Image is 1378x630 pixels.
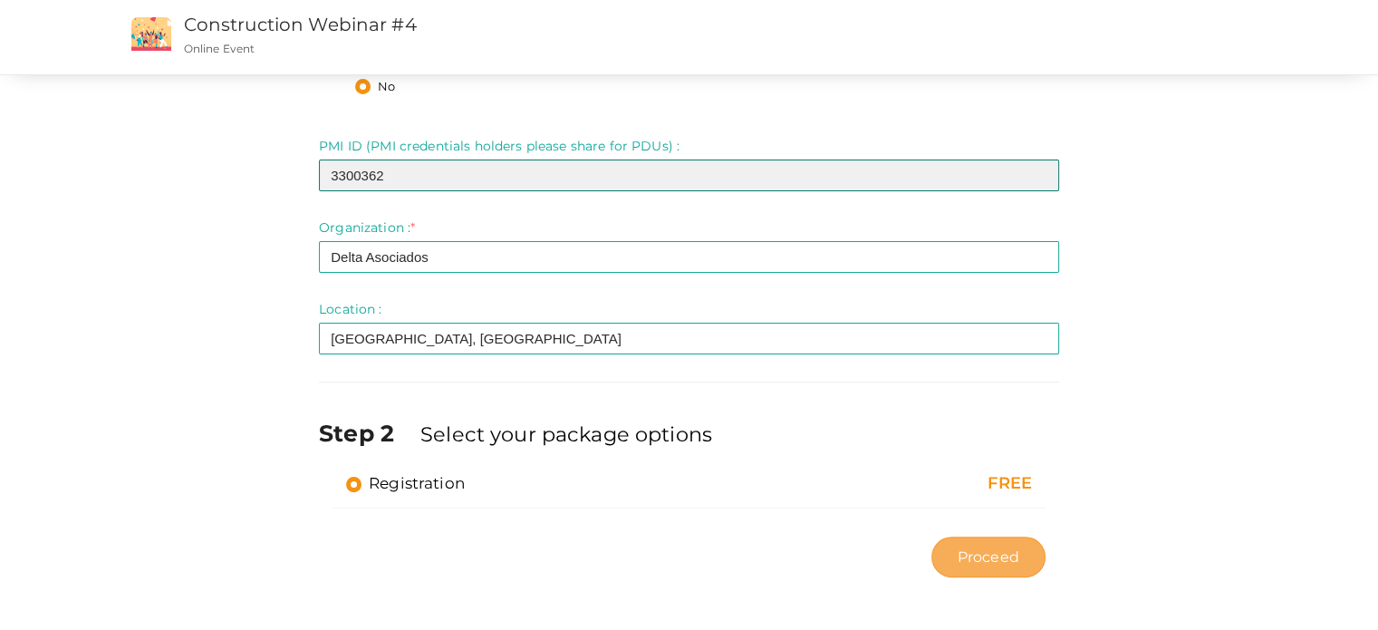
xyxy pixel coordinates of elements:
label: Organization : [319,218,415,237]
label: Step 2 [319,417,417,450]
a: Construction Webinar #4 [184,14,417,35]
label: Select your package options [420,420,712,449]
button: Proceed [931,537,1046,577]
label: Registration [346,472,465,494]
label: No [355,78,395,96]
img: event2.png [131,17,171,51]
label: Location : [319,300,381,318]
div: FREE [826,472,1032,496]
p: Online Event [184,41,873,56]
span: Proceed [958,547,1019,567]
label: PMI ID (PMI credentials holders please share for PDUs) : [319,137,679,155]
